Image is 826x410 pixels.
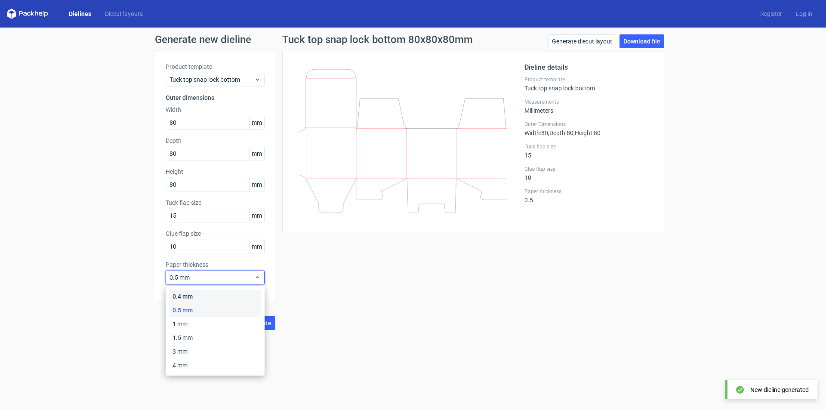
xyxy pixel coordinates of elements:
[750,385,809,394] div: New dieline generated
[282,34,473,45] h1: Tuck top snap lock bottom 80x80x80mm
[753,9,789,18] a: Register
[249,240,264,253] span: mm
[789,9,819,18] a: Log in
[524,166,653,173] label: Glue flap size
[249,147,264,160] span: mm
[524,121,653,128] label: Outer Dimensions
[249,178,264,191] span: mm
[524,188,653,203] div: 0.5
[170,273,254,282] span: 0.5 mm
[524,76,653,92] div: Tuck top snap lock bottom
[166,229,265,238] label: Glue flap size
[166,198,265,207] label: Tuck flap size
[524,99,653,114] div: Millimeters
[166,167,265,176] label: Height
[169,358,261,372] div: 4 mm
[166,105,265,114] label: Width
[524,188,653,195] label: Paper thickness
[169,303,261,317] div: 0.5 mm
[524,166,653,181] div: 10
[249,116,264,129] span: mm
[155,34,671,45] h1: Generate new dieline
[169,290,261,303] div: 0.4 mm
[166,260,265,269] label: Paper thickness
[548,34,616,48] a: Generate diecut layout
[573,129,601,136] span: , Height : 80
[166,62,265,71] label: Product template
[169,331,261,345] div: 1.5 mm
[524,62,653,73] h2: Dieline details
[524,99,653,105] label: Measurements
[62,9,98,18] a: Dielines
[98,9,150,18] a: Diecut layouts
[170,75,254,84] span: Tuck top snap lock bottom
[524,129,548,136] span: Width : 80
[169,345,261,358] div: 3 mm
[524,76,653,83] label: Product template
[166,93,265,102] h3: Outer dimensions
[166,136,265,145] label: Depth
[249,209,264,222] span: mm
[524,143,653,150] label: Tuck flap size
[548,129,573,136] span: , Depth : 80
[169,317,261,331] div: 1 mm
[524,143,653,159] div: 15
[619,34,664,48] a: Download file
